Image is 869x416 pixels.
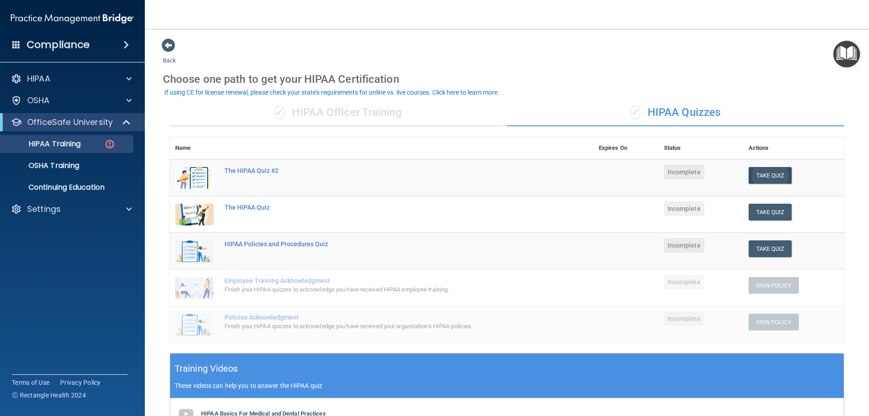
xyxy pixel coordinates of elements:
div: Choose one path to get your HIPAA Certification [163,66,851,92]
th: Expires On [593,137,659,159]
p: These videos can help you to answer the HIPAA quiz [175,382,839,389]
th: Actions [743,137,844,159]
a: OSHA [11,95,132,106]
p: HIPAA Training [6,139,81,148]
button: Take Quiz [749,167,792,184]
a: HIPAA [11,73,132,84]
span: Incomplete [664,201,704,216]
th: Name [170,137,219,159]
a: Terms of Use [12,378,49,387]
span: ✓ [275,105,285,119]
button: If using CE for license renewal, please check your state's requirements for online vs. live cours... [163,88,501,97]
p: OfficeSafe University [27,117,113,128]
span: Incomplete [664,238,704,253]
p: Settings [27,204,61,215]
a: Settings [11,204,132,215]
p: OSHA Training [6,161,79,170]
img: danger-circle.6113f641.png [104,139,115,150]
div: Finish your HIPAA quizzes to acknowledge you have received your organization’s HIPAA policies. [224,321,548,332]
p: HIPAA [27,73,50,84]
button: Take Quiz [749,204,792,220]
a: OfficeSafe University [11,117,131,128]
div: The HIPAA Quiz [224,204,548,211]
a: Privacy Policy [60,378,101,387]
span: Incomplete [664,311,704,326]
span: ✓ [630,105,640,119]
div: Employee Training Acknowledgment [224,277,548,284]
div: Policies Acknowledgment [224,314,548,321]
div: HIPAA Quizzes [507,99,844,126]
button: Open Resource Center [833,41,860,67]
button: Take Quiz [749,240,792,257]
span: Ⓒ Rectangle Health 2024 [12,391,86,400]
span: Incomplete [664,165,704,179]
div: The HIPAA Quiz #2 [224,167,548,174]
button: Sign Policy [749,314,799,330]
div: Finish your HIPAA quizzes to acknowledge you have received HIPAA employee training. [224,284,548,295]
span: Incomplete [664,275,704,289]
button: Sign Policy [749,277,799,294]
a: Back [163,46,176,64]
p: OSHA [27,95,50,106]
img: PMB logo [11,10,134,28]
div: HIPAA Officer Training [170,99,507,126]
h5: Training Videos [175,361,238,377]
div: HIPAA Policies and Procedures Quiz [224,240,548,248]
p: Continuing Education [6,183,129,192]
h4: Compliance [27,38,90,51]
th: Status [659,137,743,159]
div: If using CE for license renewal, please check your state's requirements for online vs. live cours... [164,89,499,96]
